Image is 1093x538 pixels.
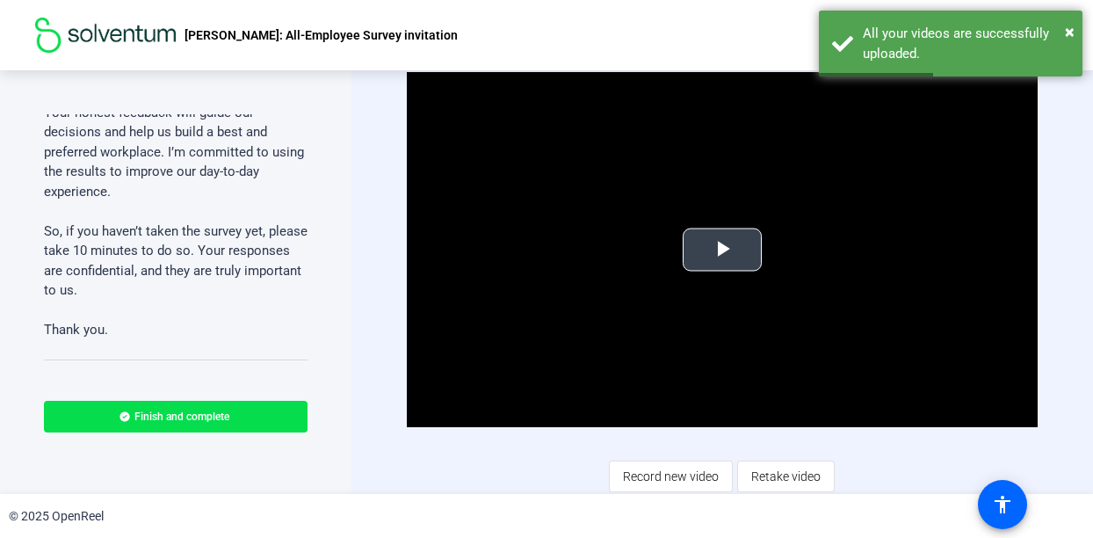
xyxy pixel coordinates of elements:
[683,229,762,272] button: Play Video
[1065,21,1075,42] span: ×
[44,401,308,433] button: Finish and complete
[185,25,458,46] p: [PERSON_NAME]: All-Employee Survey invitation
[609,461,733,492] button: Record new video
[44,320,308,340] p: Thank you.
[751,460,821,493] span: Retake video
[863,24,1069,63] div: All your videos are successfully uploaded.
[35,18,176,53] img: OpenReel logo
[737,461,835,492] button: Retake video
[44,103,308,202] p: Your honest feedback will guide our decisions and help us build a best and preferred workplace. I...
[44,222,308,301] p: So, if you haven’t taken the survey yet, please take 10 minutes to do so. Your responses are conf...
[407,72,1037,427] div: Video Player
[992,494,1013,515] mat-icon: accessibility
[134,410,229,424] span: Finish and complete
[9,507,104,526] div: © 2025 OpenReel
[623,460,719,493] span: Record new video
[1065,18,1075,45] button: Close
